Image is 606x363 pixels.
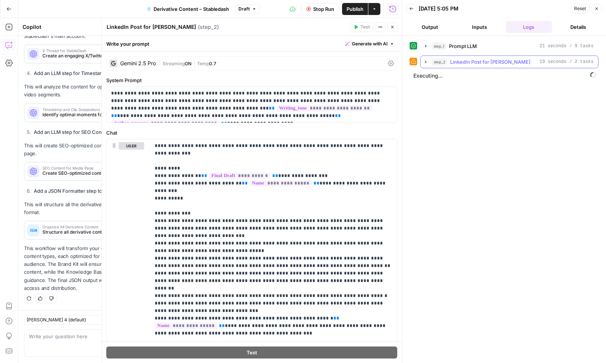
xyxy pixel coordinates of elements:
[432,58,447,66] span: step_2
[411,70,598,82] span: Executing...
[107,23,196,31] textarea: LinkedIn Post for [PERSON_NAME]
[313,5,334,13] span: Stop Run
[34,129,111,135] strong: Add an LLM step for SEO Content
[540,43,594,49] span: 21 seconds / 9 tasks
[342,3,368,15] button: Publish
[571,4,589,13] button: Reset
[301,3,339,15] button: Stop Run
[450,58,531,66] span: LinkedIn Post for [PERSON_NAME]
[42,170,140,177] span: Create SEO-optimized content for the StableDash media page including meta descriptions, headers, ...
[106,76,397,84] label: System Prompt
[42,225,140,229] span: Organize All Derivative Content
[24,142,175,157] p: This will create SEO-optimized content for the StableDash media page.
[24,201,175,216] p: This will structure all the derivative content into a clean, organized format.
[24,244,175,292] p: This workflow will transform your editorial article into six distinct content types, each optimiz...
[159,59,163,67] span: |
[247,349,257,356] span: Test
[421,56,598,68] button: 19 seconds / 2 tasks
[163,61,185,66] span: Streaming
[506,21,552,33] button: Logs
[456,21,503,33] button: Inputs
[42,166,140,170] span: SEO Content for Media Page
[42,229,140,235] span: Structure all derivative content into organized JSON format for easy access and use
[106,346,397,358] button: Test
[185,61,191,66] span: ON
[34,70,137,76] strong: Add an LLM step for Timestamp Suggestions
[350,22,373,32] button: Test
[42,52,140,59] span: Create an engaging X/Twitter thread that breaks down the article's key insights for [PERSON_NAME]...
[197,61,209,66] span: Temp
[191,59,197,67] span: |
[342,39,397,49] button: Generate with AI
[352,40,387,47] span: Generate with AI
[209,61,216,66] span: 0.7
[449,42,477,50] span: Prompt LLM
[142,3,234,15] button: Derivative Content – Stabledash
[154,5,229,13] span: Derivative Content – Stabledash
[24,83,175,99] p: This will analyze the content for optimal social clip moments and video segments.
[432,42,446,50] span: step_1
[42,49,140,52] span: X Thread for StableDash
[42,111,140,118] span: Identify optimal moments for social clips, video segments, and hooks based on the article content
[119,142,144,150] button: user
[421,40,598,52] button: 21 seconds / 9 tasks
[360,24,370,30] span: Test
[42,108,140,111] span: Timestamp and Clip Suggestions
[198,23,219,31] span: ( step_2 )
[555,21,601,33] button: Details
[407,21,453,33] button: Output
[34,188,148,194] strong: Add a JSON Formatter step to organize all outputs
[574,5,586,12] span: Reset
[235,4,260,14] button: Draft
[102,36,402,51] div: Write your prompt
[540,58,594,65] span: 19 seconds / 2 tasks
[106,129,397,136] label: Chat
[23,23,117,31] div: Copilot
[27,316,99,324] input: Claude Sonnet 4 (default)
[120,61,156,66] div: Gemini 2.5 Pro
[347,5,363,13] span: Publish
[238,6,250,12] span: Draft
